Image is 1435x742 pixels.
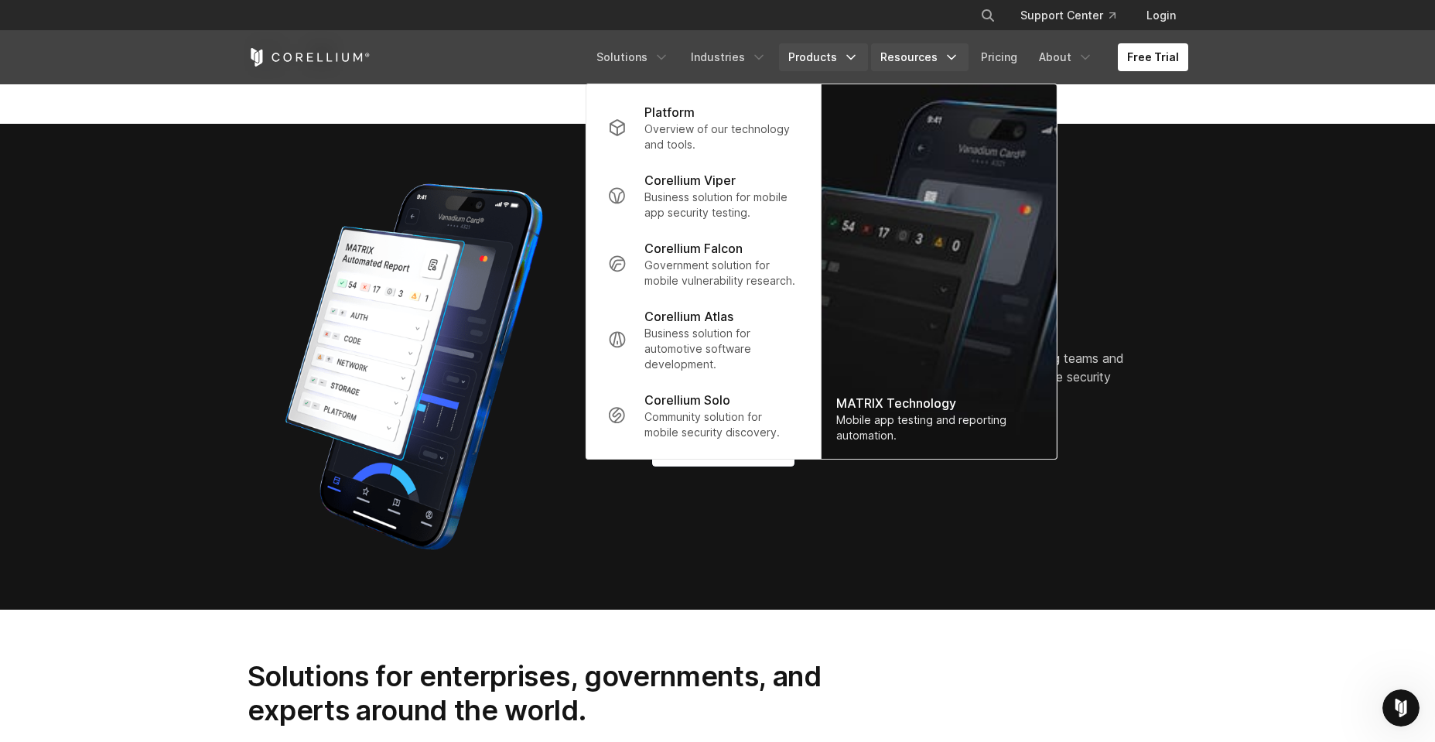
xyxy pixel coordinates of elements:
[644,391,730,409] p: Corellium Solo
[962,2,1188,29] div: Navigation Menu
[972,43,1027,71] a: Pricing
[836,412,1040,443] div: Mobile app testing and reporting automation.
[248,659,864,728] h2: Solutions for enterprises, governments, and experts around the world.
[644,190,798,221] p: Business solution for mobile app security testing.
[595,381,811,450] a: Corellium Solo Community solution for mobile security discovery.
[644,239,743,258] p: Corellium Falcon
[595,162,811,230] a: Corellium Viper Business solution for mobile app security testing.
[595,94,811,162] a: Platform Overview of our technology and tools.
[644,121,798,152] p: Overview of our technology and tools.
[644,103,695,121] p: Platform
[644,307,733,326] p: Corellium Atlas
[871,43,969,71] a: Resources
[587,43,678,71] a: Solutions
[644,409,798,440] p: Community solution for mobile security discovery.
[644,258,798,289] p: Government solution for mobile vulnerability research.
[779,43,868,71] a: Products
[821,84,1056,459] img: Matrix_WebNav_1x
[974,2,1002,29] button: Search
[248,173,580,560] img: Corellium_MATRIX_Hero_1_1x
[682,43,776,71] a: Industries
[1008,2,1128,29] a: Support Center
[1030,43,1102,71] a: About
[821,84,1056,459] a: MATRIX Technology Mobile app testing and reporting automation.
[595,298,811,381] a: Corellium Atlas Business solution for automotive software development.
[836,394,1040,412] div: MATRIX Technology
[587,43,1188,71] div: Navigation Menu
[595,230,811,298] a: Corellium Falcon Government solution for mobile vulnerability research.
[1382,689,1420,727] iframe: Intercom live chat
[644,171,736,190] p: Corellium Viper
[644,326,798,372] p: Business solution for automotive software development.
[1134,2,1188,29] a: Login
[248,48,371,67] a: Corellium Home
[1118,43,1188,71] a: Free Trial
